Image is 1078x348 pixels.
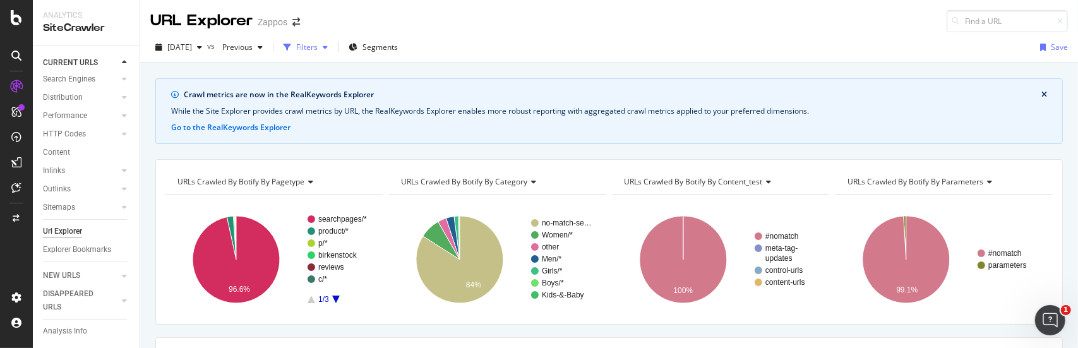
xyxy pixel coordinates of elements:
[43,91,83,104] div: Distribution
[217,37,268,57] button: Previous
[155,78,1063,144] div: info banner
[673,286,693,295] text: 100%
[542,291,584,299] text: Kids-&-Baby
[43,128,86,141] div: HTTP Codes
[1035,305,1065,335] iframe: Intercom live chat
[613,205,827,315] svg: A chart.
[845,172,1041,192] h4: URLs Crawled By Botify By parameters
[43,164,118,177] a: Inlinks
[43,109,87,123] div: Performance
[150,37,207,57] button: [DATE]
[1061,305,1071,315] span: 1
[318,263,344,272] text: reviews
[43,183,118,196] a: Outlinks
[542,231,573,239] text: Women/*
[167,42,192,52] span: 2025 Sep. 22nd
[278,37,333,57] button: Filters
[43,269,118,282] a: NEW URLS
[43,243,131,256] a: Explorer Bookmarks
[177,176,304,187] span: URLs Crawled By Botify By pagetype
[43,325,87,338] div: Analysis Info
[318,227,349,236] text: product/*
[207,40,217,51] span: vs
[43,201,118,214] a: Sitemaps
[765,278,805,287] text: content-urls
[217,42,253,52] span: Previous
[150,10,253,32] div: URL Explorer
[625,176,763,187] span: URLs Crawled By Botify By content_test
[43,146,131,159] a: Content
[175,172,371,192] h4: URLs Crawled By Botify By pagetype
[622,172,818,192] h4: URLs Crawled By Botify By content_test
[43,146,70,159] div: Content
[835,205,1050,315] svg: A chart.
[43,10,129,21] div: Analytics
[43,201,75,214] div: Sitemaps
[1038,87,1050,103] button: close banner
[43,73,95,86] div: Search Engines
[43,183,71,196] div: Outlinks
[43,73,118,86] a: Search Engines
[43,109,118,123] a: Performance
[765,244,798,253] text: meta-tag-
[318,251,357,260] text: birkenstock
[1051,42,1068,52] div: Save
[897,285,918,294] text: 99.1%
[43,325,131,338] a: Analysis Info
[988,249,1022,258] text: #nomatch
[765,232,799,241] text: #nomatch
[43,21,129,35] div: SiteCrawler
[43,225,131,238] a: Url Explorer
[847,176,983,187] span: URLs Crawled By Botify By parameters
[542,219,592,227] text: no-match-se…
[43,287,118,314] a: DISAPPEARED URLS
[542,279,564,287] text: Boys/*
[43,128,118,141] a: HTTP Codes
[258,16,287,28] div: Zappos
[165,205,380,315] svg: A chart.
[43,56,118,69] a: CURRENT URLS
[389,205,604,315] svg: A chart.
[401,176,527,187] span: URLs Crawled By Botify By category
[43,269,80,282] div: NEW URLS
[296,42,318,52] div: Filters
[542,255,562,263] text: Men/*
[43,91,118,104] a: Distribution
[184,89,1041,100] div: Crawl metrics are now in the RealKeywords Explorer
[171,105,1047,117] div: While the Site Explorer provides crawl metrics by URL, the RealKeywords Explorer enables more rob...
[171,122,290,133] button: Go to the RealKeywords Explorer
[765,266,803,275] text: control-urls
[43,225,82,238] div: Url Explorer
[1035,37,1068,57] button: Save
[344,37,403,57] button: Segments
[43,287,107,314] div: DISAPPEARED URLS
[229,285,250,294] text: 96.6%
[398,172,595,192] h4: URLs Crawled By Botify By category
[542,243,559,251] text: other
[466,280,481,289] text: 84%
[318,295,329,304] text: 1/3
[43,164,65,177] div: Inlinks
[43,56,98,69] div: CURRENT URLS
[542,267,563,275] text: Girls/*
[43,243,111,256] div: Explorer Bookmarks
[292,18,300,27] div: arrow-right-arrow-left
[318,215,367,224] text: searchpages/*
[947,10,1068,32] input: Find a URL
[362,42,398,52] span: Segments
[988,261,1027,270] text: parameters
[765,254,793,263] text: updates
